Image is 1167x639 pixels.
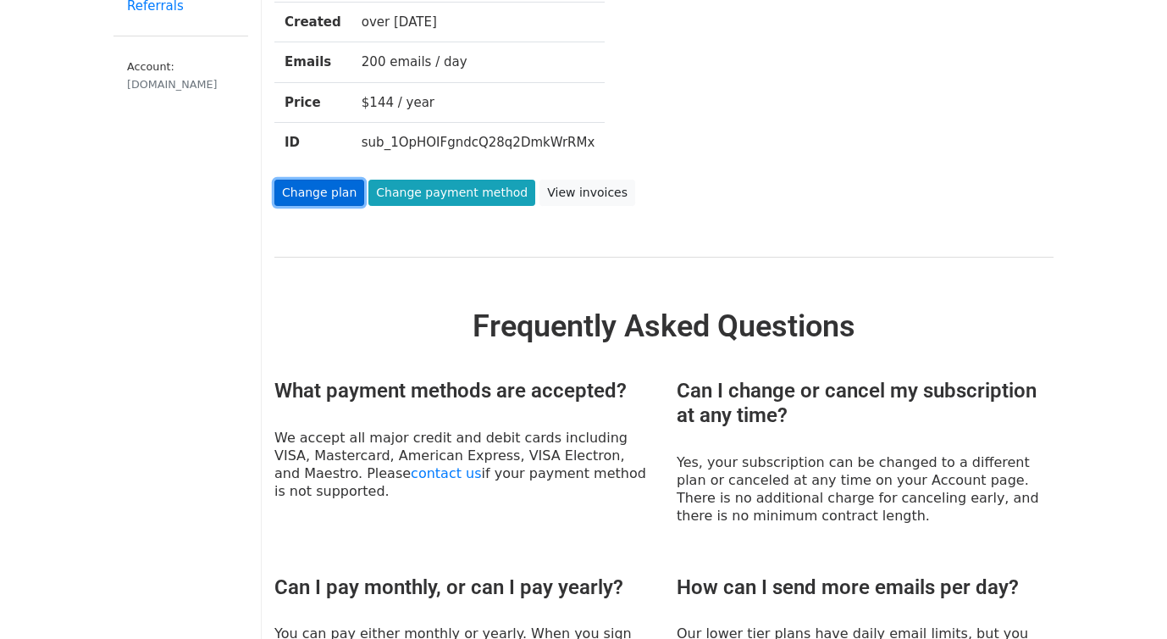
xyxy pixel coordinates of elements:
[351,42,606,83] td: 200 emails / day
[351,2,606,42] td: over [DATE]
[1082,558,1167,639] iframe: Chat Widget
[411,465,481,481] a: contact us
[274,82,351,123] th: Price
[274,42,351,83] th: Emails
[351,123,606,163] td: sub_1OpHOIFgndcQ28q2DmkWrRMx
[539,180,635,206] a: View invoices
[274,308,1054,345] h2: Frequently Asked Questions
[274,429,651,500] p: We accept all major credit and debit cards including VISA, Mastercard, American Express, VISA Ele...
[351,82,606,123] td: $144 / year
[274,575,651,600] h3: Can I pay monthly, or can I pay yearly?
[274,123,351,163] th: ID
[127,76,235,92] div: [DOMAIN_NAME]
[274,180,364,206] a: Change plan
[274,2,351,42] th: Created
[677,379,1054,428] h3: Can I change or cancel my subscription at any time?
[677,575,1054,600] h3: How can I send more emails per day?
[677,453,1054,525] p: Yes, your subscription can be changed to a different plan or canceled at any time on your Account...
[274,379,651,403] h3: What payment methods are accepted?
[127,60,235,92] small: Account:
[368,180,535,206] a: Change payment method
